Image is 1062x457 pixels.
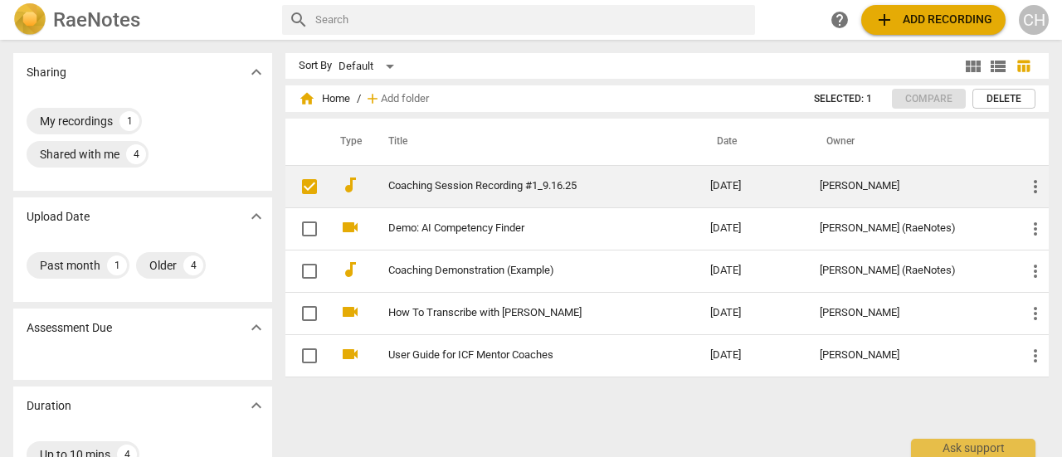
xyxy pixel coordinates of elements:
button: Show more [244,60,269,85]
button: Delete [972,89,1035,109]
td: [DATE] [697,165,806,207]
span: Home [299,90,350,107]
button: Show more [244,315,269,340]
td: [DATE] [697,292,806,334]
div: 1 [119,111,139,131]
span: expand_more [246,62,266,82]
div: [PERSON_NAME] (RaeNotes) [820,265,999,277]
img: Logo [13,3,46,36]
th: Title [368,119,697,165]
a: Coaching Demonstration (Example) [388,265,650,277]
p: Upload Date [27,208,90,226]
a: How To Transcribe with [PERSON_NAME] [388,307,650,319]
button: Upload [861,5,1006,35]
button: Show more [244,204,269,229]
a: LogoRaeNotes [13,3,269,36]
input: Search [315,7,748,33]
span: videocam [340,217,360,237]
button: CH [1019,5,1049,35]
button: Table view [1011,54,1035,79]
a: Coaching Session Recording #1_9.16.25 [388,180,650,192]
div: 4 [183,255,203,275]
span: more_vert [1025,219,1045,239]
span: / [357,93,361,105]
td: [DATE] [697,250,806,292]
div: Sort By [299,60,332,72]
span: add [874,10,894,30]
a: User Guide for ICF Mentor Coaches [388,349,650,362]
div: 1 [107,255,127,275]
div: [PERSON_NAME] [820,307,999,319]
th: Date [697,119,806,165]
span: Add recording [874,10,992,30]
div: Shared with me [40,146,119,163]
span: home [299,90,315,107]
th: Owner [806,119,1012,165]
span: table_chart [1016,58,1031,74]
div: Default [339,53,400,80]
td: [DATE] [697,207,806,250]
a: Demo: AI Competency Finder [388,222,650,235]
span: more_vert [1025,346,1045,366]
span: more_vert [1025,177,1045,197]
p: Assessment Due [27,319,112,337]
span: view_module [963,56,983,76]
td: [DATE] [697,334,806,377]
p: Sharing [27,64,66,81]
p: Duration [27,397,71,415]
span: expand_more [246,318,266,338]
span: expand_more [246,207,266,226]
span: expand_more [246,396,266,416]
span: Selected: 1 [814,92,872,106]
button: Tile view [961,54,986,79]
span: search [289,10,309,30]
div: Older [149,257,177,274]
th: Type [327,119,368,165]
button: Selected: 1 [801,89,885,109]
span: Delete [986,92,1021,106]
span: view_list [988,56,1008,76]
div: [PERSON_NAME] [820,180,999,192]
div: [PERSON_NAME] [820,349,999,362]
div: Past month [40,257,100,274]
span: audiotrack [340,175,360,195]
h2: RaeNotes [53,8,140,32]
button: Show more [244,393,269,418]
span: videocam [340,344,360,364]
span: add [364,90,381,107]
span: help [830,10,850,30]
div: [PERSON_NAME] (RaeNotes) [820,222,999,235]
span: more_vert [1025,304,1045,323]
span: videocam [340,302,360,322]
div: My recordings [40,113,113,129]
button: List view [986,54,1011,79]
div: Ask support [911,439,1035,457]
a: Help [825,5,855,35]
span: audiotrack [340,260,360,280]
span: more_vert [1025,261,1045,281]
span: Add folder [381,93,429,105]
div: 4 [126,144,146,164]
